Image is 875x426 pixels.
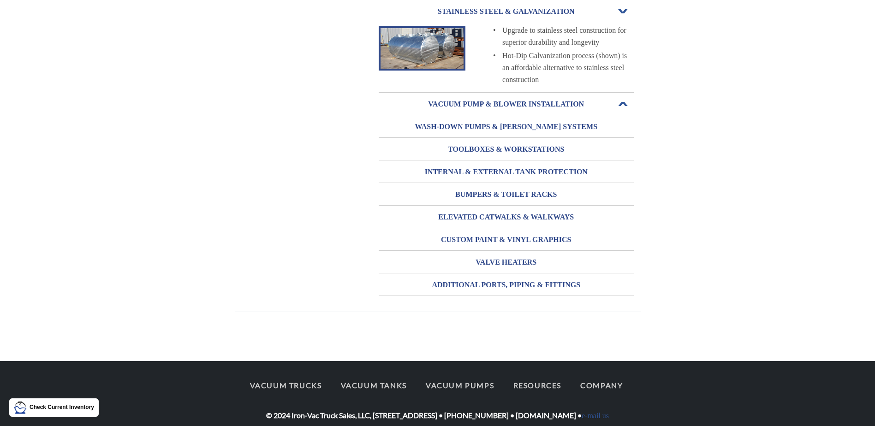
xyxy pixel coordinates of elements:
p: • [465,24,496,36]
a: Resources [505,376,570,395]
h3: CUSTOM PAINT & VINYL GRAPHICS [379,232,634,247]
div: Upgrade to stainless steel construction for superior durability and longevity [502,24,633,48]
a: e-mail us [582,412,609,420]
a: TOOLBOXES & WORKSTATIONS [379,138,634,160]
a: Vacuum Trucks [242,376,330,395]
a: CUSTOM PAINT & VINYL GRAPHICS [379,229,634,250]
h3: WASH-DOWN PUMPS & [PERSON_NAME] SYSTEMS [379,119,634,134]
a: WASH-DOWN PUMPS & [PERSON_NAME] SYSTEMS [379,116,634,137]
a: INTERNAL & EXTERNAL TANK PROTECTION [379,161,634,183]
h3: ELEVATED CATWALKS & WALKWAYS [379,210,634,225]
img: LMT Icon [14,401,27,414]
h3: BUMPERS & TOILET RACKS [379,187,634,202]
a: Company [572,376,631,395]
a: ADDITIONAL PORTS, PIPING & FITTINGS [379,274,634,296]
h3: VACUUM PUMP & BLOWER INSTALLATION [379,97,634,112]
a: BUMPERS & TOILET RACKS [379,183,634,205]
p: Check Current Inventory [30,403,94,412]
h3: VALVE HEATERS [379,255,634,270]
a: VACUUM PUMP & BLOWER INSTALLATIONOpen or Close [379,93,634,115]
img: Stacks Image 12448 [379,26,465,71]
span: Open or Close [617,101,629,107]
a: VALVE HEATERS [379,251,634,273]
p: • [465,50,496,62]
div: Hot-Dip Galvanization process (shown) is an affordable alternative to stainless steel construction [502,50,633,85]
a: STAINLESS STEEL & GALVANIZATIONOpen or Close [379,0,634,22]
h3: STAINLESS STEEL & GALVANIZATION [379,4,634,19]
a: Vacuum Pumps [417,376,502,395]
div: © 2024 Iron-Vac Truck Sales, LLC, [STREET_ADDRESS] • [PHONE_NUMBER] • [DOMAIN_NAME] • [235,376,641,422]
a: ELEVATED CATWALKS & WALKWAYS [379,206,634,228]
h3: ADDITIONAL PORTS, PIPING & FITTINGS [379,278,634,292]
span: Open or Close [617,8,629,15]
h3: TOOLBOXES & WORKSTATIONS [379,142,634,157]
a: Vacuum Tanks [333,376,415,395]
h3: INTERNAL & EXTERNAL TANK PROTECTION [379,165,634,179]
